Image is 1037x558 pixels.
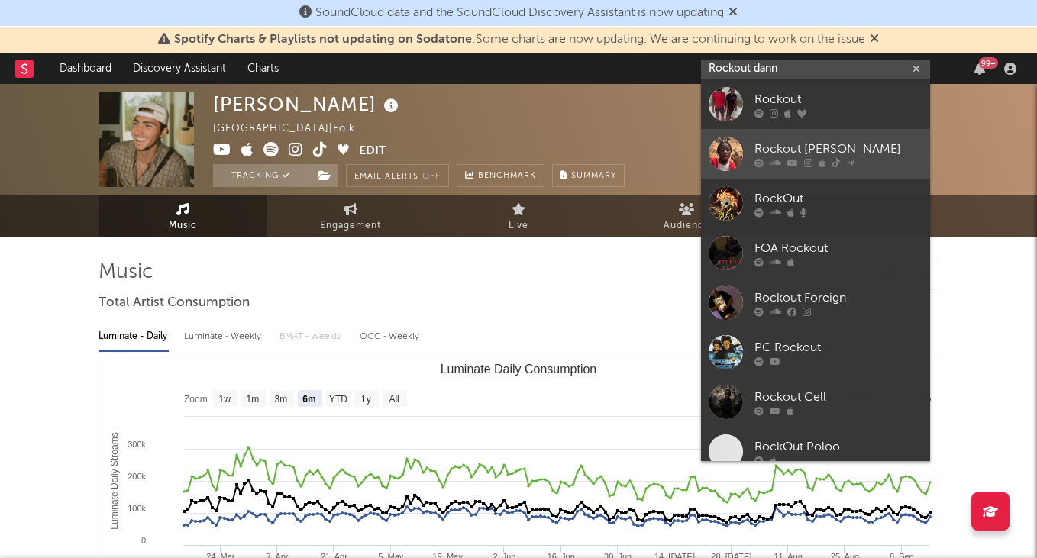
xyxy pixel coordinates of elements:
text: Zoom [184,394,208,405]
span: Total Artist Consumption [99,294,250,312]
text: Luminate Daily Streams [109,432,120,529]
button: Summary [552,164,625,187]
a: Discovery Assistant [122,53,237,84]
a: RockOut [701,179,930,228]
span: Dismiss [870,34,879,46]
text: YTD [329,394,347,405]
a: Audience [602,195,770,237]
button: Tracking [213,164,309,187]
div: Rockout Foreign [754,289,922,307]
span: Benchmark [478,167,536,185]
text: 100k [128,504,146,513]
span: Summary [571,172,616,180]
span: Music [169,217,197,235]
a: Benchmark [457,164,544,187]
a: PC Rockout [701,327,930,377]
button: 99+ [974,63,985,75]
text: 0 [141,536,146,545]
button: Email AlertsOff [346,164,449,187]
div: [PERSON_NAME] [213,92,402,117]
text: 6m [302,394,315,405]
span: Spotify Charts & Playlists not updating on Sodatone [174,34,472,46]
a: Rockout [701,79,930,129]
text: 300k [128,440,146,449]
text: Luminate Daily Consumption [441,363,597,376]
text: 3m [275,394,288,405]
text: 1y [361,394,371,405]
span: Engagement [320,217,381,235]
div: Luminate - Daily [99,324,169,350]
div: Rockout [754,90,922,108]
div: RockOut [754,189,922,208]
a: Rockout Cell [701,377,930,427]
div: [GEOGRAPHIC_DATA] | Folk [213,120,373,138]
span: SoundCloud data and the SoundCloud Discovery Assistant is now updating [315,7,724,19]
span: Audience [664,217,710,235]
a: RockOut Poloo [701,427,930,476]
div: FOA Rockout [754,239,922,257]
a: Charts [237,53,289,84]
text: All [389,394,399,405]
button: Edit [359,142,386,161]
a: Music [99,195,267,237]
text: 1m [247,394,260,405]
a: Rockout [PERSON_NAME] [701,129,930,179]
input: Search for artists [701,60,930,79]
span: : Some charts are now updating. We are continuing to work on the issue [174,34,865,46]
text: 1w [219,394,231,405]
em: Off [422,173,441,181]
span: Dismiss [728,7,738,19]
div: Luminate - Weekly [184,324,264,350]
a: FOA Rockout [701,228,930,278]
div: PC Rockout [754,338,922,356]
div: Rockout [PERSON_NAME] [754,140,922,158]
a: Rockout Foreign [701,278,930,327]
span: Live [509,217,528,235]
a: Live [435,195,602,237]
text: 200k [128,472,146,481]
a: Dashboard [49,53,122,84]
div: OCC - Weekly [360,324,421,350]
div: RockOut Poloo [754,437,922,456]
a: Engagement [267,195,435,237]
div: 99 + [979,57,998,69]
div: Rockout Cell [754,388,922,406]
